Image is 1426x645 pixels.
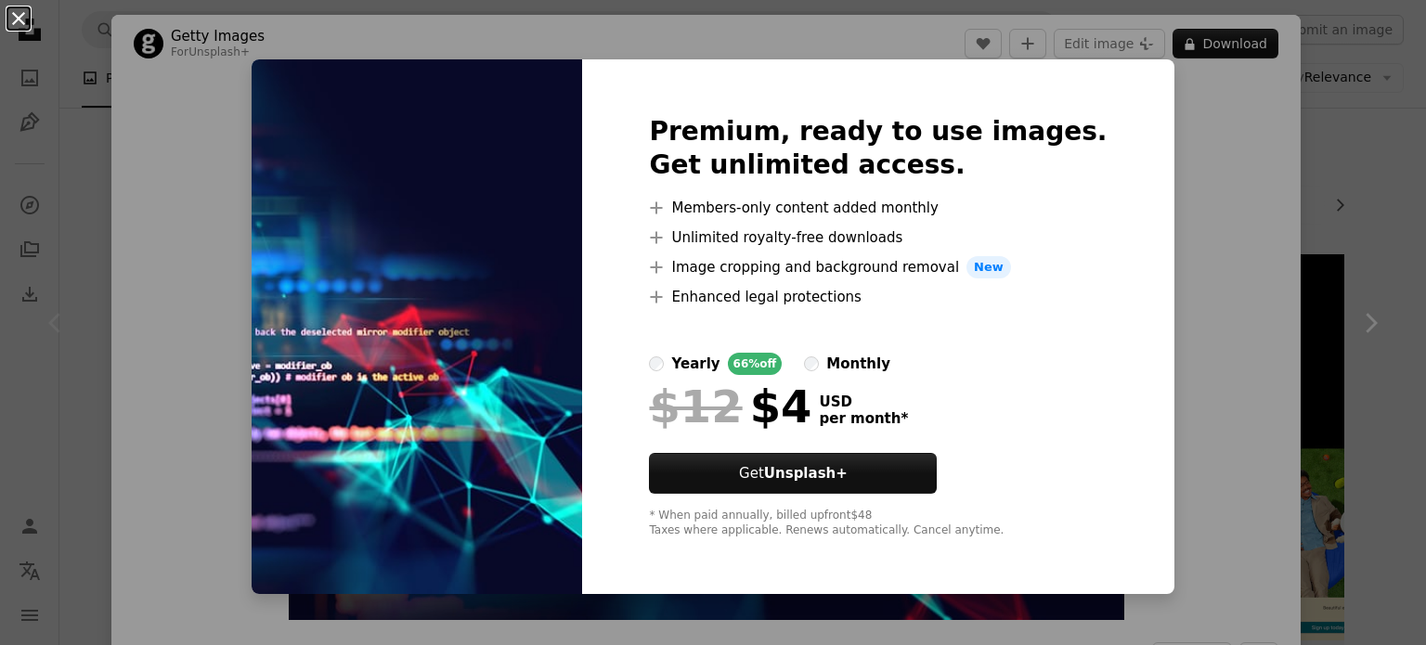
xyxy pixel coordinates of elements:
[819,410,908,427] span: per month *
[764,465,848,482] strong: Unsplash+
[252,59,582,594] img: premium_photo-1661877737564-3dfd7282efcb
[826,353,890,375] div: monthly
[804,356,819,371] input: monthly
[649,256,1107,278] li: Image cropping and background removal
[819,393,908,410] span: USD
[649,382,811,431] div: $4
[649,226,1107,249] li: Unlimited royalty-free downloads
[649,197,1107,219] li: Members-only content added monthly
[649,115,1107,182] h2: Premium, ready to use images. Get unlimited access.
[649,356,664,371] input: yearly66%off
[649,286,1107,308] li: Enhanced legal protections
[649,382,742,431] span: $12
[649,509,1107,538] div: * When paid annually, billed upfront $48 Taxes where applicable. Renews automatically. Cancel any...
[649,453,937,494] button: GetUnsplash+
[671,353,719,375] div: yearly
[728,353,783,375] div: 66% off
[966,256,1011,278] span: New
